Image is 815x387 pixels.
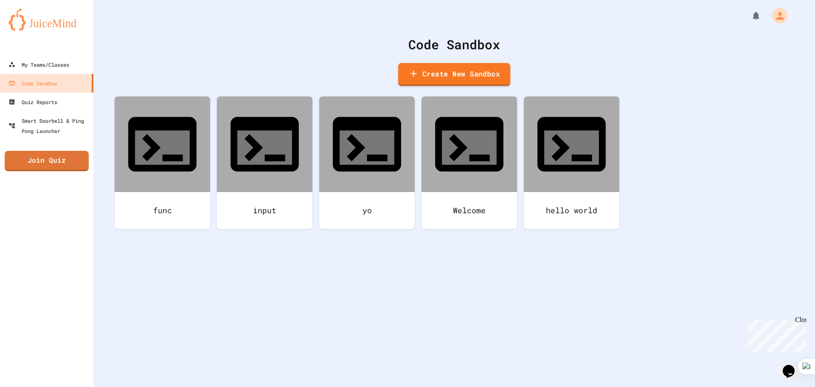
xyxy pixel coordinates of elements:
[319,192,415,229] div: yo
[8,8,85,31] img: logo-orange.svg
[5,151,89,171] a: Join Quiz
[115,192,210,229] div: func
[745,316,807,352] iframe: chat widget
[779,353,807,379] iframe: chat widget
[524,192,619,229] div: hello world
[398,63,510,86] a: Create New Sandbox
[8,78,57,88] div: Code Sandbox
[115,35,794,54] div: Code Sandbox
[3,3,59,54] div: Chat with us now!Close
[524,96,619,229] a: hello world
[8,59,69,70] div: My Teams/Classes
[422,96,517,229] a: Welcome
[8,97,57,107] div: Quiz Reports
[217,192,312,229] div: input
[217,96,312,229] a: input
[422,192,517,229] div: Welcome
[735,8,763,23] div: My Notifications
[319,96,415,229] a: yo
[763,6,790,25] div: My Account
[115,96,210,229] a: func
[8,116,90,136] div: Smart Doorbell & Ping Pong Launcher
